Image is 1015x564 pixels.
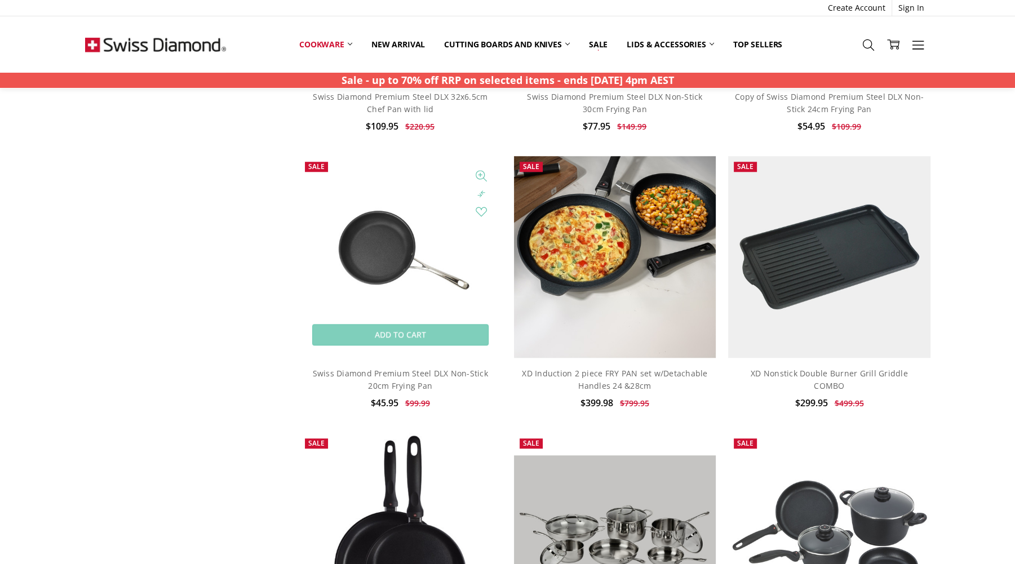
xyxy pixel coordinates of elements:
[342,73,674,87] strong: Sale - up to 70% off RRP on selected items - ends [DATE] 4pm AEST
[405,398,430,408] span: $99.99
[579,32,617,57] a: Sale
[523,162,539,171] span: Sale
[312,324,489,345] a: Add to Cart
[290,32,362,57] a: Cookware
[523,438,539,448] span: Sale
[728,156,930,358] img: XD Nonstick Double Burner Grill Griddle COMBO
[522,368,707,391] a: XD Induction 2 piece FRY PAN set w/Detachable Handles 24 &28cm
[299,156,501,358] img: Swiss Diamond Premium Steel DLX Non-Stick 20cm Frying Pan
[737,162,754,171] span: Sale
[583,120,610,132] span: $77.95
[308,438,325,448] span: Sale
[366,120,398,132] span: $109.95
[514,156,716,358] img: XD Induction 2 piece FRY PAN set w/Detachable Handles 24 &28cm
[832,121,861,132] span: $109.99
[308,162,325,171] span: Sale
[371,397,398,409] span: $45.95
[85,16,226,73] img: Free Shipping On Every Order
[834,398,863,408] span: $499.95
[617,121,646,132] span: $149.99
[797,120,825,132] span: $54.95
[795,397,827,409] span: $299.95
[751,368,908,391] a: XD Nonstick Double Burner Grill Griddle COMBO
[737,438,754,448] span: Sale
[313,368,488,391] a: Swiss Diamond Premium Steel DLX Non-Stick 20cm Frying Pan
[580,397,613,409] span: $399.98
[617,32,723,57] a: Lids & Accessories
[405,121,435,132] span: $220.95
[724,32,792,57] a: Top Sellers
[313,91,487,114] a: Swiss Diamond Premium Steel DLX 32x6.5cm Chef Pan with lid
[527,91,702,114] a: Swiss Diamond Premium Steel DLX Non-Stick 30cm Frying Pan
[735,91,924,114] a: Copy of Swiss Diamond Premium Steel DLX Non-Stick 24cm Frying Pan
[362,32,435,57] a: New arrival
[435,32,579,57] a: Cutting boards and knives
[620,398,649,408] span: $799.95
